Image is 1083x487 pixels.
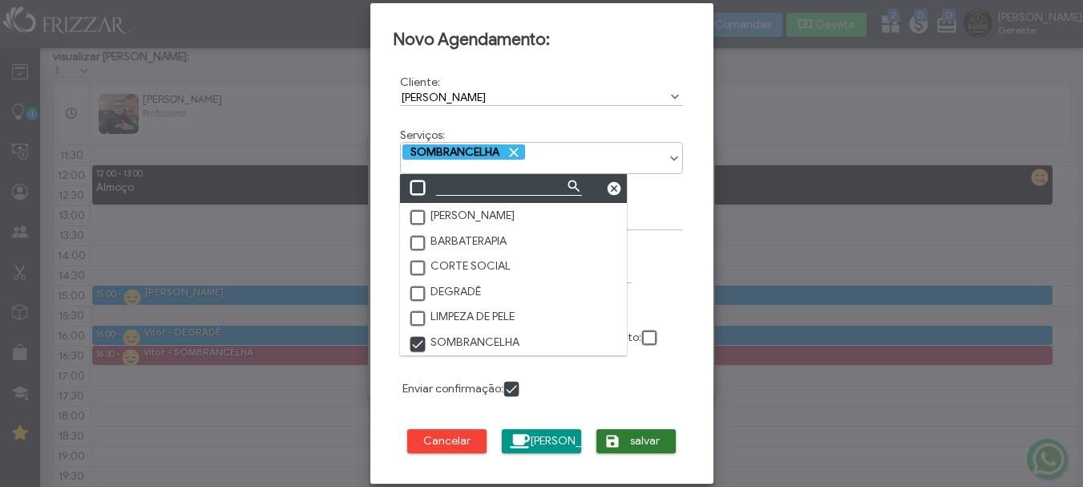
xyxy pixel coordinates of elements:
button: Show Options [667,89,683,105]
label: Serviços: [400,128,445,142]
label: [PERSON_NAME] [408,209,515,223]
label: DEGRADÊ [408,285,481,299]
h2: Novo Agendamento: [393,29,691,50]
button: [PERSON_NAME] [502,429,582,453]
label: CORTE SOCIAL [408,259,511,274]
button: Cancelar [407,429,487,453]
input: Filter Input [436,180,583,196]
span: Cancelar [418,429,476,453]
span: [PERSON_NAME] [531,429,571,453]
button: salvar [596,429,677,453]
label: Enviar confirmação: [402,381,503,395]
label: BARBATERAPIA [408,234,507,249]
label: SOMBRANCELHA [408,335,519,350]
label: LIMPEZA DE PELE [408,310,515,324]
span: salvar [625,429,665,453]
label: Cliente: [400,75,440,89]
span: SOMBRANCELHA [405,145,523,159]
a: Close [605,180,623,197]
